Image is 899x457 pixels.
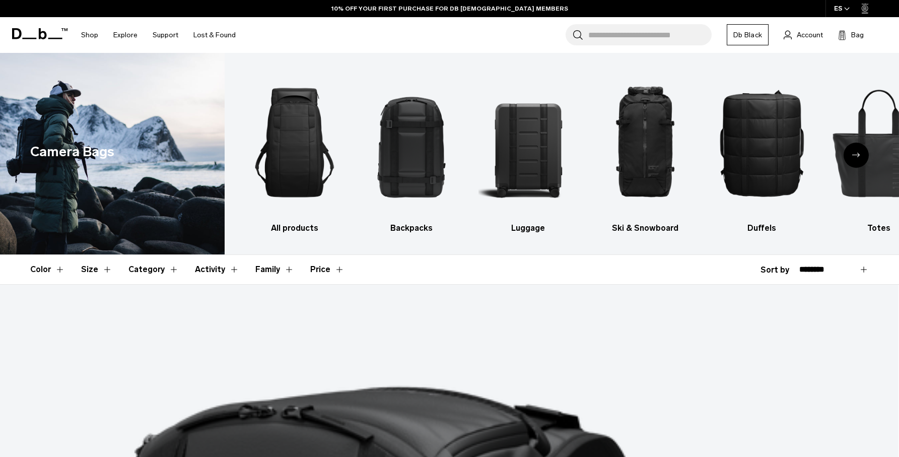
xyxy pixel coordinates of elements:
[712,68,811,217] img: Db
[128,255,179,284] button: Toggle Filter
[478,222,578,234] h3: Luggage
[153,17,178,53] a: Support
[113,17,137,53] a: Explore
[245,68,344,234] a: Db All products
[478,68,578,234] a: Db Luggage
[245,222,344,234] h3: All products
[255,255,294,284] button: Toggle Filter
[362,68,461,234] a: Db Backpacks
[195,255,239,284] button: Toggle Filter
[245,68,344,217] img: Db
[844,143,869,168] div: Next slide
[331,4,568,13] a: 10% OFF YOUR FIRST PURCHASE FOR DB [DEMOGRAPHIC_DATA] MEMBERS
[310,255,344,284] button: Toggle Price
[362,68,461,217] img: Db
[797,30,823,40] span: Account
[478,68,578,234] li: 3 / 10
[478,68,578,217] img: Db
[30,142,114,162] h1: Camera Bags
[784,29,823,41] a: Account
[712,68,811,234] a: Db Duffels
[595,222,695,234] h3: Ski & Snowboard
[74,17,243,53] nav: Main Navigation
[838,29,864,41] button: Bag
[595,68,695,234] li: 4 / 10
[362,222,461,234] h3: Backpacks
[193,17,236,53] a: Lost & Found
[712,222,811,234] h3: Duffels
[727,24,769,45] a: Db Black
[245,68,344,234] li: 1 / 10
[362,68,461,234] li: 2 / 10
[595,68,695,234] a: Db Ski & Snowboard
[712,68,811,234] li: 5 / 10
[81,255,112,284] button: Toggle Filter
[30,255,65,284] button: Toggle Filter
[81,17,98,53] a: Shop
[851,30,864,40] span: Bag
[595,68,695,217] img: Db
